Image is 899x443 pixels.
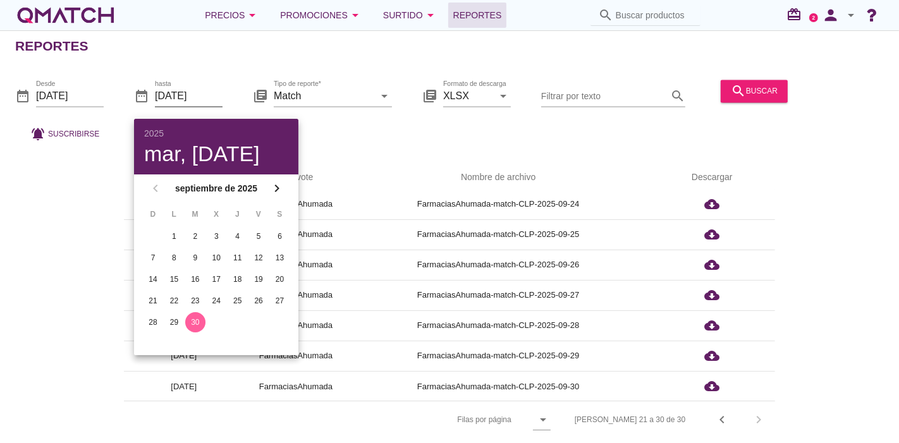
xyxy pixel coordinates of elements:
[598,8,613,23] i: search
[270,3,373,28] button: Promociones
[228,252,248,264] div: 11
[185,317,205,328] div: 30
[228,203,247,225] th: J
[185,312,205,332] button: 30
[143,252,163,264] div: 7
[228,269,248,289] button: 18
[206,291,226,311] button: 24
[164,203,183,225] th: L
[124,160,244,195] th: Fecha de extracción: Sorted ascending. Activate to sort descending.
[704,288,719,303] i: cloud_download
[348,310,649,341] td: FarmaciasAhumada-match-CLP-2025-09-28
[248,252,269,264] div: 12
[185,231,205,242] div: 2
[164,226,184,246] button: 1
[704,197,719,212] i: cloud_download
[704,379,719,394] i: cloud_download
[711,408,733,431] button: Previous page
[164,312,184,332] button: 29
[809,13,818,22] a: 2
[143,317,163,328] div: 28
[206,203,226,225] th: X
[670,88,685,104] i: search
[348,8,363,23] i: arrow_drop_down
[818,6,843,24] i: person
[248,295,269,306] div: 26
[448,3,507,28] a: Reportes
[812,15,816,20] text: 2
[164,274,184,285] div: 15
[248,274,269,285] div: 19
[248,231,269,242] div: 5
[348,371,649,401] td: FarmaciasAhumada-match-CLP-2025-09-30
[185,291,205,311] button: 23
[270,274,290,285] div: 20
[164,269,184,289] button: 15
[280,8,363,23] div: Promociones
[124,341,244,371] td: [DATE]
[206,274,226,285] div: 17
[535,412,551,427] i: arrow_drop_down
[15,36,89,56] h2: Reportes
[164,231,184,242] div: 1
[143,248,163,268] button: 7
[185,295,205,306] div: 23
[15,88,30,104] i: date_range
[704,318,719,333] i: cloud_download
[143,269,163,289] button: 14
[124,219,244,250] td: [DATE]
[714,412,730,427] i: chevron_left
[253,88,268,104] i: library_books
[206,226,226,246] button: 3
[185,274,205,285] div: 16
[205,8,260,23] div: Precios
[228,248,248,268] button: 11
[348,160,649,195] th: Nombre de archivo: Not sorted.
[185,226,205,246] button: 2
[124,310,244,341] td: [DATE]
[228,291,248,311] button: 25
[185,203,205,225] th: M
[48,128,99,140] span: Suscribirse
[704,227,719,242] i: cloud_download
[843,8,859,23] i: arrow_drop_down
[206,295,226,306] div: 24
[185,252,205,264] div: 9
[248,291,269,311] button: 26
[143,274,163,285] div: 14
[453,8,502,23] span: Reportes
[144,129,288,138] div: 2025
[331,401,550,438] div: Filas por página
[270,226,290,246] button: 6
[124,280,244,310] td: [DATE]
[575,414,685,425] div: [PERSON_NAME] 21 a 30 de 30
[228,274,248,285] div: 18
[270,231,290,242] div: 6
[195,3,270,28] button: Precios
[164,252,184,264] div: 8
[206,248,226,268] button: 10
[124,371,244,401] td: [DATE]
[383,8,438,23] div: Surtido
[270,269,290,289] button: 20
[377,88,392,104] i: arrow_drop_down
[248,226,269,246] button: 5
[15,3,116,28] a: white-qmatch-logo
[206,269,226,289] button: 17
[721,80,788,102] button: buscar
[206,252,226,264] div: 10
[245,8,260,23] i: arrow_drop_down
[422,88,437,104] i: library_books
[269,181,284,196] i: chevron_right
[348,219,649,250] td: FarmaciasAhumada-match-CLP-2025-09-25
[185,269,205,289] button: 16
[496,88,511,104] i: arrow_drop_down
[244,341,348,371] td: FarmaciasAhumada
[244,371,348,401] td: FarmaciasAhumada
[143,291,163,311] button: 21
[786,7,807,22] i: redeem
[443,86,493,106] input: Formato de descarga
[155,86,223,106] input: hasta
[373,3,448,28] button: Surtido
